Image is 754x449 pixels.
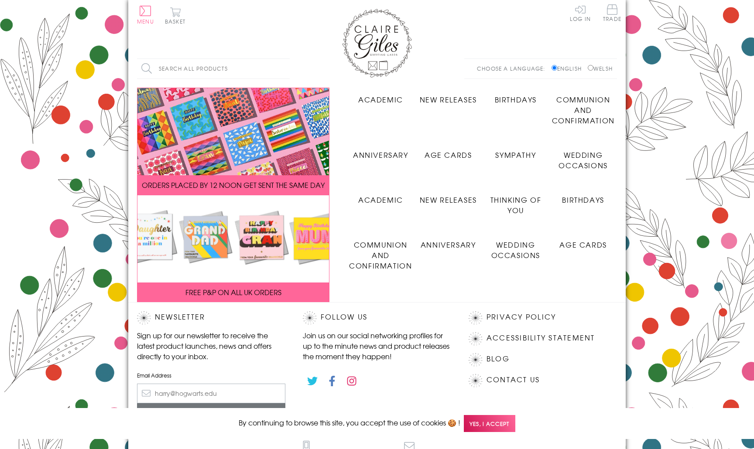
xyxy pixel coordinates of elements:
[487,311,556,323] a: Privacy Policy
[358,194,403,205] span: Academic
[464,415,515,432] span: Yes, I accept
[482,188,550,215] a: Thinking of You
[487,353,510,365] a: Blog
[137,330,285,361] p: Sign up for our newsletter to receive the latest product launches, news and offers directly to yo...
[415,88,482,105] a: New Releases
[570,4,591,21] a: Log In
[420,94,477,105] span: New Releases
[559,150,607,170] span: Wedding Occasions
[495,94,537,105] span: Birthdays
[349,239,412,271] span: Communion and Confirmation
[137,6,154,24] button: Menu
[142,180,325,190] span: ORDERS PLACED BY 12 NOON GET SENT THE SAME DAY
[552,65,586,72] label: English
[303,330,451,361] p: Join us on our social networking profiles for up to the minute news and product releases the mome...
[549,233,617,250] a: Age Cards
[491,239,540,260] span: Wedding Occasions
[482,88,550,105] a: Birthdays
[353,150,408,160] span: Anniversary
[559,239,607,250] span: Age Cards
[482,143,550,160] a: Sympathy
[603,4,621,21] span: Trade
[421,239,476,250] span: Anniversary
[137,59,290,78] input: Search all products
[281,59,290,78] input: Search
[347,233,415,271] a: Communion and Confirmation
[347,188,415,205] a: Academic
[342,9,412,78] img: Claire Giles Greetings Cards
[588,65,613,72] label: Welsh
[549,143,617,170] a: Wedding Occasions
[137,311,285,324] h2: Newsletter
[137,371,285,379] label: Email Address
[163,7,187,24] button: Basket
[303,311,451,324] h2: Follow Us
[603,4,621,23] a: Trade
[549,188,617,205] a: Birthdays
[487,332,595,344] a: Accessibility Statement
[358,94,403,105] span: Academic
[415,188,482,205] a: New Releases
[425,150,472,160] span: Age Cards
[185,287,281,297] span: FREE P&P ON ALL UK ORDERS
[549,88,617,126] a: Communion and Confirmation
[588,65,593,71] input: Welsh
[477,65,550,72] p: Choose a language:
[347,88,415,105] a: Academic
[420,194,477,205] span: New Releases
[490,194,542,215] span: Thinking of You
[347,143,415,160] a: Anniversary
[415,233,482,250] a: Anniversary
[552,94,615,126] span: Communion and Confirmation
[562,194,604,205] span: Birthdays
[137,403,285,423] input: Subscribe
[137,384,285,403] input: harry@hogwarts.edu
[137,17,154,25] span: Menu
[495,150,536,160] span: Sympathy
[482,233,550,260] a: Wedding Occasions
[415,143,482,160] a: Age Cards
[487,374,540,386] a: Contact Us
[552,65,557,71] input: English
